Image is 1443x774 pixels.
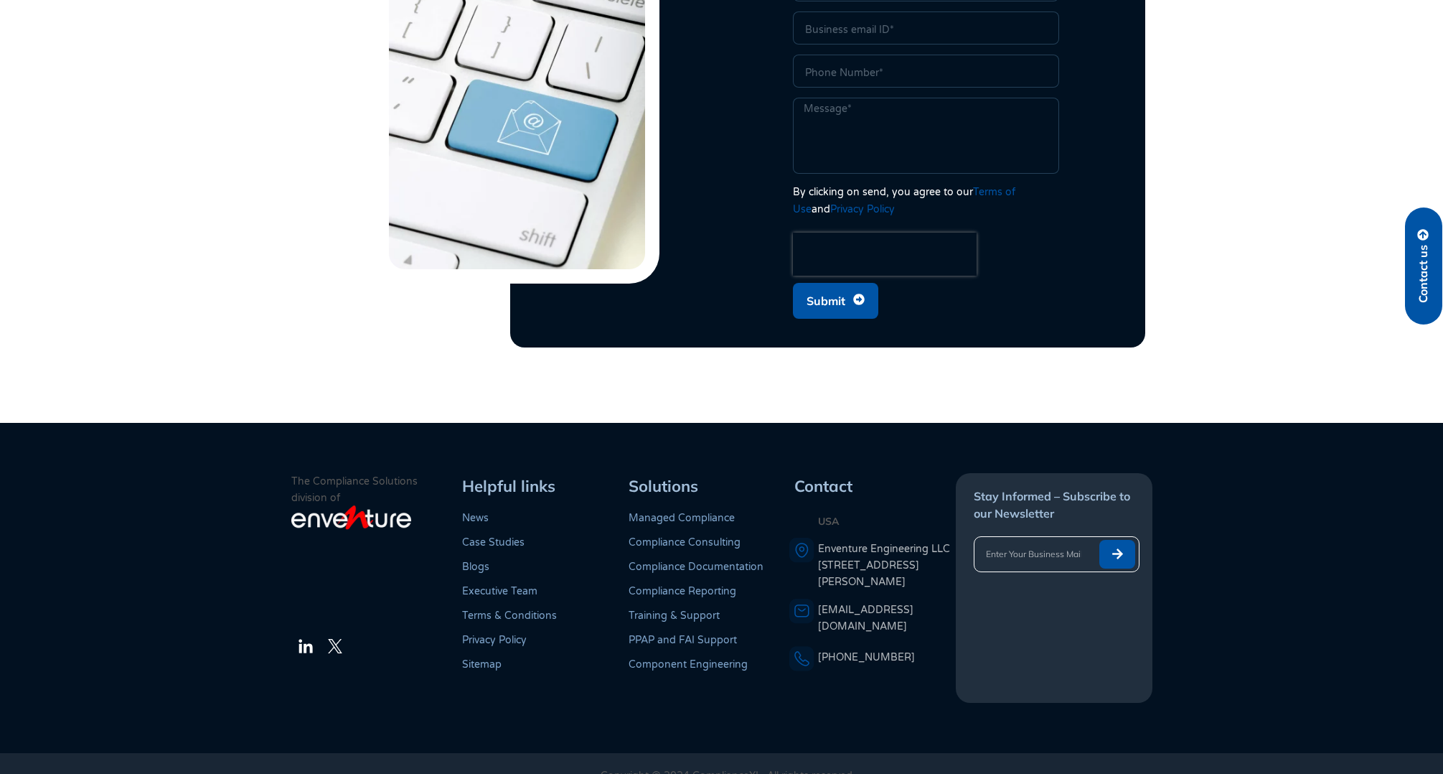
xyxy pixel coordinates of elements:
a: Component Engineering [629,658,748,671]
img: A pin icon representing a location [789,538,814,563]
span: Contact us [1417,245,1430,303]
a: Privacy Policy [830,203,895,215]
a: Enventure Engineering LLC[STREET_ADDRESS][PERSON_NAME] [818,541,953,591]
a: Executive Team [462,585,537,597]
input: Enter Your Business Mail ID [974,540,1094,569]
a: Case Studies [462,536,525,549]
span: Submit [807,287,845,314]
button: Submit [793,283,878,319]
a: PPAP and FAI Support [629,634,737,646]
a: News [462,512,489,524]
span: Helpful links [462,476,555,496]
div: By clicking on send, you agree to our and [793,184,1059,218]
p: The Compliance Solutions division of [291,473,458,506]
span: Stay Informed – Subscribe to our Newsletter [974,489,1130,521]
span: Solutions [629,476,698,496]
img: enventure-light-logo_s [291,504,411,531]
a: Privacy Policy [462,634,527,646]
iframe: reCAPTCHA [793,233,977,276]
span: Contact [794,476,852,496]
a: Contact us [1405,208,1442,325]
a: Training & Support [629,610,720,622]
a: Managed Compliance [629,512,735,524]
a: Blogs [462,561,489,573]
a: Sitemap [462,658,502,671]
a: Terms & Conditions [462,610,557,622]
a: Compliance Consulting [629,536,741,549]
img: The LinkedIn Logo [297,638,314,655]
a: [PHONE_NUMBER] [818,651,915,663]
img: The Twitter Logo [328,639,342,653]
a: Compliance Reporting [629,585,736,597]
strong: USA [818,515,840,528]
a: Compliance Documentation [629,561,763,573]
input: Only numbers and phone characters (#, -, *, etc) are accepted. [793,55,1059,88]
img: A phone icon representing a telephone number [789,646,814,671]
input: Business email ID* [793,11,1059,45]
a: [EMAIL_ADDRESS][DOMAIN_NAME] [818,604,913,633]
img: An envelope representing an email [789,599,814,624]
